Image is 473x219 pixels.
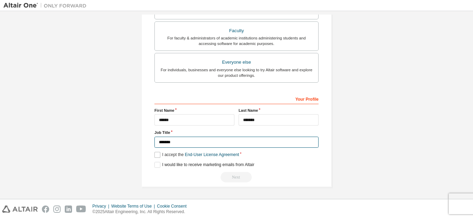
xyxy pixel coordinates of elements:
[154,93,319,104] div: Your Profile
[157,203,190,209] div: Cookie Consent
[42,206,49,213] img: facebook.svg
[185,152,239,157] a: End-User License Agreement
[159,35,314,46] div: For faculty & administrators of academic institutions administering students and accessing softwa...
[154,152,239,158] label: I accept the
[154,162,254,168] label: I would like to receive marketing emails from Altair
[154,172,319,182] div: Read and acccept EULA to continue
[159,67,314,78] div: For individuals, businesses and everyone else looking to try Altair software and explore our prod...
[53,206,61,213] img: instagram.svg
[154,130,319,135] label: Job Title
[65,206,72,213] img: linkedin.svg
[159,26,314,36] div: Faculty
[2,206,38,213] img: altair_logo.svg
[3,2,90,9] img: Altair One
[239,108,319,113] label: Last Name
[111,203,157,209] div: Website Terms of Use
[92,209,191,215] p: © 2025 Altair Engineering, Inc. All Rights Reserved.
[76,206,86,213] img: youtube.svg
[92,203,111,209] div: Privacy
[159,57,314,67] div: Everyone else
[154,108,234,113] label: First Name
